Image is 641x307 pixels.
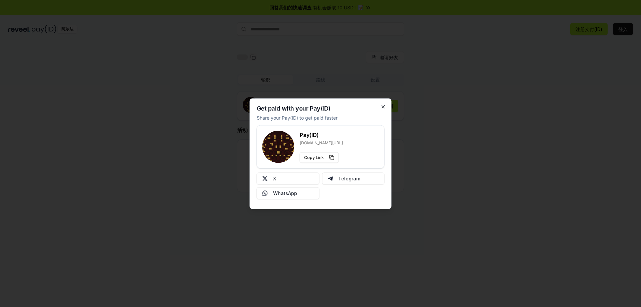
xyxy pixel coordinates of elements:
[300,131,343,139] h3: Pay(ID)
[257,114,338,121] p: Share your Pay(ID) to get paid faster
[328,176,333,181] img: Telegram
[300,152,339,163] button: Copy Link
[300,140,343,145] p: [DOMAIN_NAME][URL]
[257,105,331,111] h2: Get paid with your Pay(ID)
[322,172,385,184] button: Telegram
[262,190,268,196] img: Whatsapp
[257,172,319,184] button: X
[262,176,268,181] img: X
[257,187,319,199] button: WhatsApp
